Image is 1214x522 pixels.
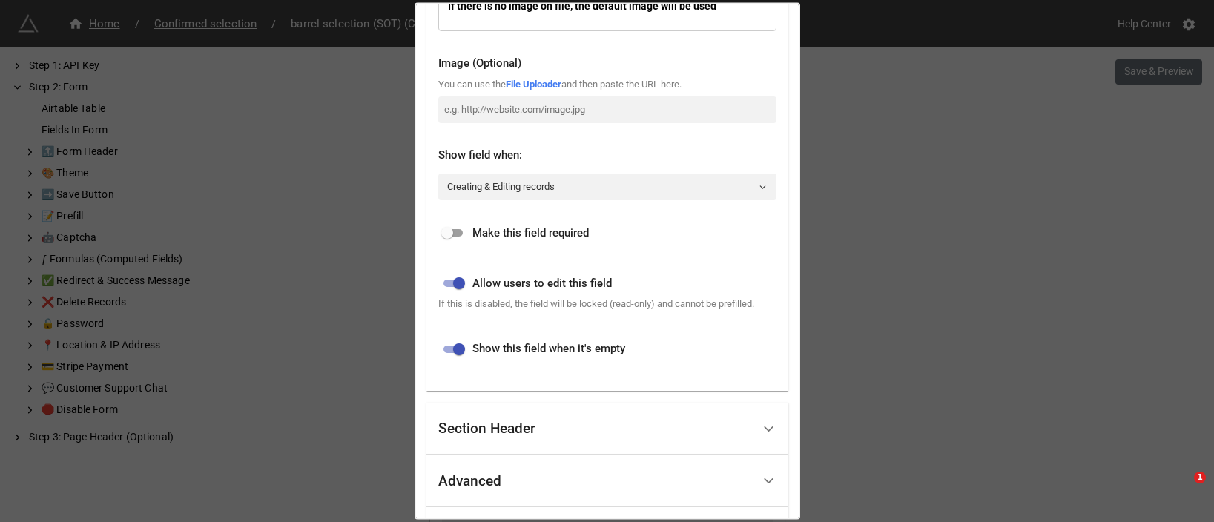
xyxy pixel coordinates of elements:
span: and then paste the URL here. [561,78,682,89]
div: Image (Optional) [438,55,776,73]
span: Make this field required [472,224,589,242]
input: e.g. http://website.com/image.jpg [438,96,776,123]
div: If this is disabled, the field will be locked (read-only) and cannot be prefilled. [438,297,776,311]
iframe: Intercom live chat [1164,472,1199,507]
div: Show field when: [438,147,776,165]
div: Advanced [438,473,501,488]
a: File Uploader [506,78,561,89]
span: Allow users to edit this field [472,274,612,292]
div: Advanced [426,455,788,507]
span: Show this field when it's empty [472,340,625,358]
div: Section Header [438,421,535,436]
div: Section Header [426,402,788,455]
a: Creating & Editing records [438,174,776,200]
span: 1 [1194,472,1206,483]
span: You can use the [438,78,506,89]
